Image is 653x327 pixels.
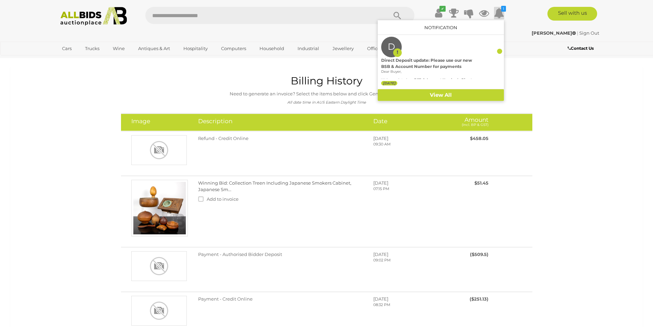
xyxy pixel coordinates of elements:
[373,302,438,308] p: 08:32 PM
[287,100,366,105] i: All date time in AUS Eastern Daylight Time
[568,45,595,52] a: Contact Us
[198,118,363,125] h4: Description
[501,6,506,12] i: 1
[532,30,577,36] a: [PERSON_NAME]
[470,252,488,257] span: ($509.5)
[579,30,599,36] a: Sign Out
[207,196,239,202] span: Add to invoice
[424,25,457,30] a: Notification
[373,118,438,125] h4: Date
[449,118,488,127] h4: Amount
[198,136,249,141] span: Refund - Credit Online
[217,43,251,54] a: Computers
[81,43,104,54] a: Trucks
[470,136,488,141] span: $458.05
[532,30,576,36] strong: [PERSON_NAME]
[131,135,187,165] img: Refund - Credit Online
[131,180,188,236] img: Winning Bid: Collection Treen Including Japanese Smokers Cabinet, Japanese Sm...
[373,136,388,141] span: [DATE]
[373,252,388,257] span: [DATE]
[131,296,187,326] img: Payment - Credit Online
[568,46,594,51] b: Contact Us
[131,251,187,281] img: Payment - Authorised Bidder Deposit
[439,6,446,12] i: ✔
[19,75,634,86] h1: Billing History
[255,43,289,54] a: Household
[179,43,212,54] a: Hospitality
[462,122,488,127] small: (Incl. BP & GST)
[19,90,634,98] p: Need to generate an invoice? Select the items below and click Generate Invoice button
[198,296,253,302] span: Payment - Credit Online
[381,81,397,85] label: [DATE]
[470,296,488,302] span: ($251.13)
[380,7,414,24] button: Search
[434,7,444,19] a: ✔
[134,43,174,54] a: Antiques & Art
[474,180,488,186] span: $51.45
[577,30,578,36] span: |
[373,180,388,186] span: [DATE]
[381,70,480,107] p: Dear Buyer, We’ve updated our for . Payments will show in your ALLBIDS account as soon as funds c...
[388,41,395,52] label: D
[198,180,351,192] a: Winning Bid: Collection Treen Including Japanese Smokers Cabinet, Japanese Sm...
[373,186,438,192] p: 07:15 PM
[58,43,76,54] a: Cars
[108,43,129,54] a: Wine
[198,252,282,257] span: Payment - Authorised Bidder Deposit
[373,296,388,302] span: [DATE]
[381,57,480,70] div: Direct Deposit update: Please use our new BSB & Account Number for payments
[378,89,504,101] a: View All
[373,142,438,147] p: 09:30 AM
[57,7,131,26] img: Allbids.com.au
[494,7,504,19] a: 1
[293,43,324,54] a: Industrial
[414,78,457,82] b: BSB & Account Number
[328,43,358,54] a: Jewellery
[131,118,188,125] h4: Image
[373,258,438,263] p: 09:02 PM
[363,43,385,54] a: Office
[547,7,597,21] a: Sell with us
